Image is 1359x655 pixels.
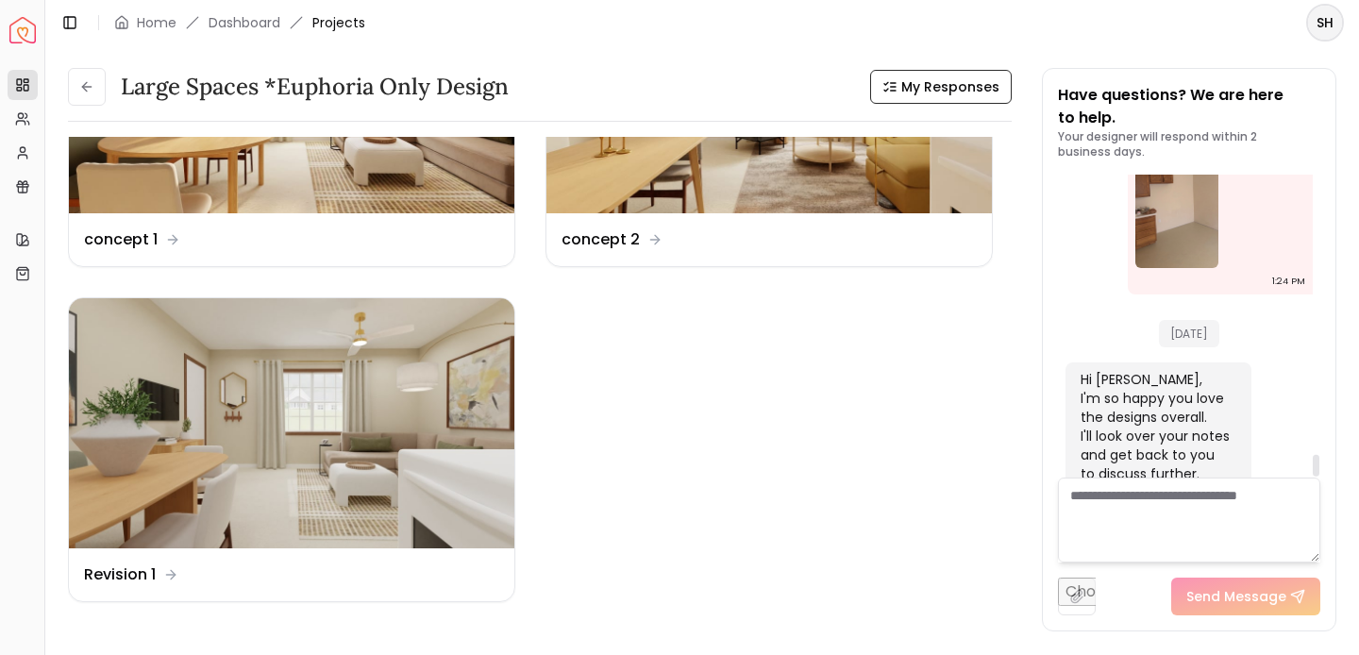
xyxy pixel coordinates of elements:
[1135,126,1218,268] img: Chat Image
[209,13,280,32] a: Dashboard
[1058,84,1320,129] p: Have questions? We are here to help.
[121,72,509,102] h3: Large Spaces *Euphoria Only design
[312,13,365,32] span: Projects
[562,228,640,251] dd: concept 2
[114,13,365,32] nav: breadcrumb
[69,298,514,549] img: Revision 1
[84,228,158,251] dd: concept 1
[1308,6,1342,40] span: SH
[9,17,36,43] a: Spacejoy
[68,297,515,603] a: Revision 1Revision 1
[901,77,999,96] span: My Responses
[1306,4,1344,42] button: SH
[1081,370,1233,502] div: Hi [PERSON_NAME], I'm so happy you love the designs overall. I'll look over your notes and get ba...
[1058,129,1320,160] p: Your designer will respond within 2 business days.
[1272,272,1305,291] div: 1:24 PM
[1159,320,1219,347] span: [DATE]
[9,17,36,43] img: Spacejoy Logo
[870,70,1012,104] button: My Responses
[137,13,176,32] a: Home
[84,563,156,586] dd: Revision 1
